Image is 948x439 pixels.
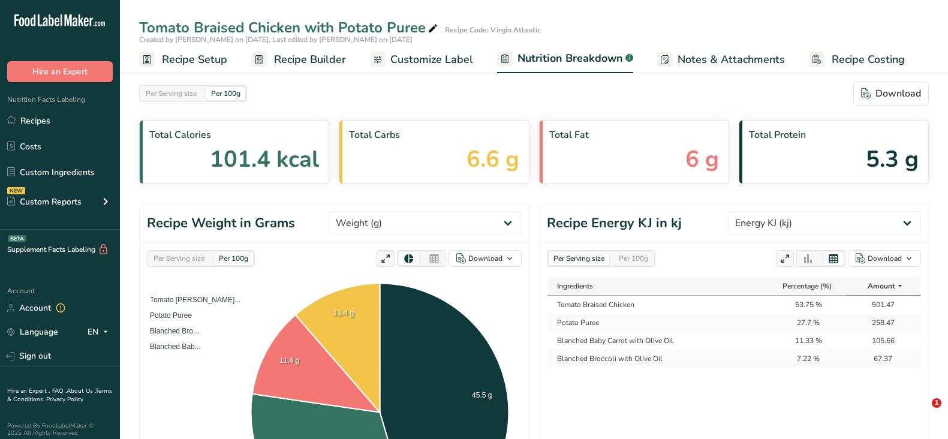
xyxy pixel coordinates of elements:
span: Recipe Costing [832,52,905,68]
span: Nutrition Breakdown [517,50,623,67]
td: 105.66 [846,332,920,350]
h1: Recipe Energy KJ in kj [547,214,682,233]
span: Total Calories [149,128,319,142]
div: Tomato Braised Chicken with Potato Puree [139,17,440,38]
td: 11.33 % [771,332,845,350]
span: Percentage (%) [783,281,832,291]
span: 1 [932,398,941,408]
span: Potato Puree [141,311,192,320]
td: 53.75 % [771,296,845,314]
div: Per 100g [614,252,653,265]
span: Recipe Builder [274,52,346,68]
a: About Us . [67,387,95,395]
a: Recipe Setup [139,46,227,73]
div: Per 100g [214,252,253,265]
span: 6 g [685,142,719,176]
span: Blanched Bab... [141,342,201,351]
div: BETA [8,235,26,242]
div: Recipe Code: Virgin Atlantic [445,25,541,35]
h1: Recipe Weight in Grams [147,214,295,233]
div: Per Serving size [149,252,209,265]
span: Ingredients [557,281,593,291]
a: Notes & Attachments [657,46,785,73]
div: Per 100g [206,87,245,100]
div: NEW [7,187,25,194]
div: Download [868,253,902,264]
span: Recipe Setup [162,52,227,68]
span: Blanched Bro... [141,327,199,335]
td: Blanched Broccoli with Olive Oil [547,350,771,368]
div: Powered By FoodLabelMaker © 2025 All Rights Reserved [7,422,113,437]
div: Download [468,253,502,264]
span: Tomato [PERSON_NAME]... [141,296,240,304]
div: Per Serving size [141,87,201,100]
td: Tomato Braised Chicken [547,296,771,314]
td: 7.22 % [771,350,845,368]
div: EN [88,325,113,339]
span: Total Carbs [349,128,519,142]
span: Amount [868,281,895,291]
a: Customize Label [370,46,473,73]
a: Recipe Costing [809,46,905,73]
button: Download [853,82,929,106]
div: Download [861,86,921,101]
td: 258.47 [846,314,920,332]
a: Nutrition Breakdown [497,45,633,74]
iframe: Intercom live chat [907,398,936,427]
a: Terms & Conditions . [7,387,112,404]
a: Recipe Builder [251,46,346,73]
a: Privacy Policy [46,395,83,404]
span: 5.3 g [866,142,919,176]
span: Total Protein [749,128,919,142]
a: FAQ . [52,387,67,395]
span: 6.6 g [467,142,519,176]
a: Language [7,321,58,342]
td: 501.47 [846,296,920,314]
span: 101.4 kcal [210,142,319,176]
button: Download [449,250,522,267]
span: Total Fat [549,128,719,142]
td: 27.7 % [771,314,845,332]
td: Blanched Baby Carrot with Olive Oil [547,332,771,350]
span: Customize Label [390,52,473,68]
td: Potato Puree [547,314,771,332]
button: Download [848,250,921,267]
a: Hire an Expert . [7,387,50,395]
span: Notes & Attachments [678,52,785,68]
span: Created by [PERSON_NAME] on [DATE], Last edited by [PERSON_NAME] on [DATE] [139,35,413,44]
div: Per Serving size [549,252,609,265]
div: Custom Reports [7,196,82,208]
td: 67.37 [846,350,920,368]
button: Hire an Expert [7,61,113,82]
